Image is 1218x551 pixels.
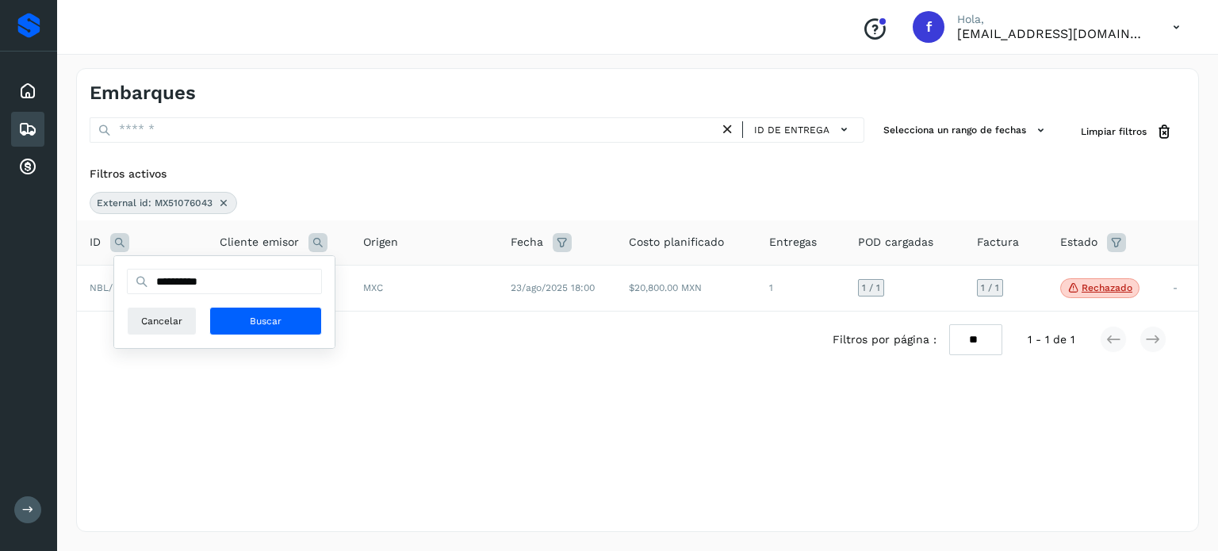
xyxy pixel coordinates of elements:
[11,112,44,147] div: Embarques
[1068,117,1185,147] button: Limpiar filtros
[756,265,845,312] td: 1
[90,234,101,251] span: ID
[11,74,44,109] div: Inicio
[877,117,1055,143] button: Selecciona un rango de fechas
[90,192,237,214] div: External id: MX51076043
[511,234,543,251] span: Fecha
[749,118,857,141] button: ID de entrega
[1160,265,1198,312] td: -
[363,282,383,293] span: MXC
[754,123,829,137] span: ID de entrega
[858,234,933,251] span: POD cargadas
[220,234,299,251] span: Cliente emisor
[97,196,213,210] span: External id: MX51076043
[981,283,999,293] span: 1 / 1
[957,26,1147,41] p: fyc3@mexamerik.com
[1028,331,1074,348] span: 1 - 1 de 1
[511,282,595,293] span: 23/ago/2025 18:00
[616,265,756,312] td: $20,800.00 MXN
[90,282,185,293] span: NBL/MX.MX51076043
[90,166,1185,182] div: Filtros activos
[629,234,724,251] span: Costo planificado
[11,150,44,185] div: Cuentas por cobrar
[977,234,1019,251] span: Factura
[363,234,398,251] span: Origen
[862,283,880,293] span: 1 / 1
[1082,282,1132,293] p: Rechazado
[1060,234,1097,251] span: Estado
[769,234,817,251] span: Entregas
[957,13,1147,26] p: Hola,
[833,331,936,348] span: Filtros por página :
[1081,124,1147,139] span: Limpiar filtros
[90,82,196,105] h4: Embarques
